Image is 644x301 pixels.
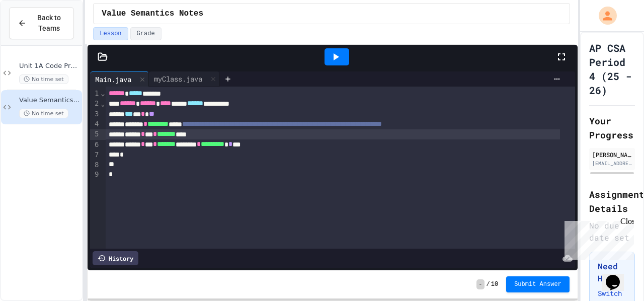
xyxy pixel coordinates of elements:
div: 9 [90,170,100,180]
div: Main.java [90,71,149,87]
span: Value Semantics Notes [102,8,203,20]
h2: Your Progress [589,114,635,142]
div: Main.java [90,74,136,85]
div: 3 [90,109,100,119]
div: 8 [90,160,100,170]
iframe: chat widget [560,217,634,260]
span: No time set [19,74,68,84]
div: 4 [90,119,100,129]
h2: Assignment Details [589,187,635,215]
div: 2 [90,99,100,109]
button: Submit Answer [506,276,570,292]
span: Fold line [100,100,105,108]
span: Value Semantics Notes [19,96,80,105]
span: Fold line [100,89,105,97]
div: Chat with us now!Close [4,4,69,64]
span: Unit 1A Code Practice [19,62,80,70]
div: My Account [588,4,619,27]
button: Lesson [93,27,128,40]
h1: AP CSA Period 4 (25 - 26) [589,41,635,97]
button: Grade [130,27,162,40]
span: Submit Answer [514,280,561,288]
button: Back to Teams [9,7,74,39]
div: 5 [90,129,100,139]
div: 6 [90,140,100,150]
span: - [476,279,484,289]
div: [PERSON_NAME] [592,150,632,159]
div: 1 [90,89,100,99]
div: History [93,251,138,265]
span: Back to Teams [33,13,65,34]
div: [EMAIL_ADDRESS][PERSON_NAME][DOMAIN_NAME] [592,160,632,167]
div: 7 [90,150,100,160]
div: myClass.java [149,73,207,84]
span: No time set [19,109,68,118]
iframe: chat widget [602,261,634,291]
div: myClass.java [149,71,220,87]
span: 10 [491,280,498,288]
h3: Need Help? [598,260,626,284]
span: / [487,280,490,288]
